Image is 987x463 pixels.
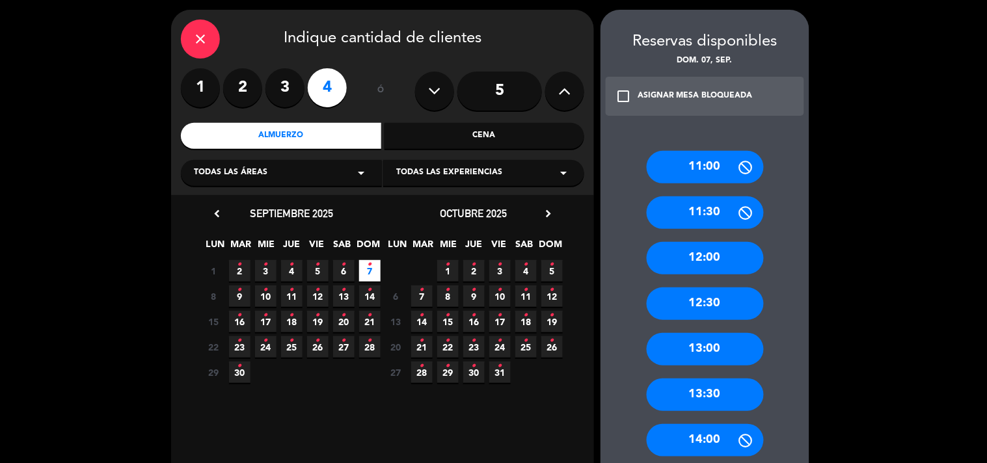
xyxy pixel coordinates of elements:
[420,330,424,351] i: •
[550,280,554,300] i: •
[290,305,294,326] i: •
[368,330,372,351] i: •
[539,237,561,258] span: DOM
[396,166,502,179] span: Todas las experiencias
[333,260,355,282] span: 6
[647,378,764,411] div: 13:30
[316,305,320,326] i: •
[205,237,226,258] span: LUN
[438,237,459,258] span: MIE
[647,196,764,229] div: 11:30
[308,68,347,107] label: 4
[411,362,433,383] span: 28
[255,311,277,332] span: 17
[411,311,433,332] span: 14
[281,336,303,358] span: 25
[360,68,402,114] div: ó
[255,260,277,282] span: 3
[385,285,407,307] span: 6
[281,285,303,307] span: 11
[203,362,224,383] span: 29
[541,311,563,332] span: 19
[237,356,242,377] i: •
[385,362,407,383] span: 27
[463,336,485,358] span: 23
[385,311,407,332] span: 13
[440,207,507,220] span: octubre 2025
[264,305,268,326] i: •
[307,260,329,282] span: 5
[472,254,476,275] i: •
[472,305,476,326] i: •
[550,305,554,326] i: •
[601,55,809,68] div: dom. 07, sep.
[550,254,554,275] i: •
[306,237,328,258] span: VIE
[359,311,381,332] span: 21
[615,88,631,104] i: check_box_outline_blank
[498,330,502,351] i: •
[647,242,764,274] div: 12:00
[333,285,355,307] span: 13
[229,311,250,332] span: 16
[203,285,224,307] span: 8
[229,362,250,383] span: 30
[307,285,329,307] span: 12
[541,260,563,282] span: 5
[264,330,268,351] i: •
[359,285,381,307] span: 14
[237,305,242,326] i: •
[281,237,303,258] span: JUE
[556,165,571,181] i: arrow_drop_down
[359,260,381,282] span: 7
[489,362,511,383] span: 31
[489,237,510,258] span: VIE
[411,285,433,307] span: 7
[342,254,346,275] i: •
[446,330,450,351] i: •
[342,305,346,326] i: •
[316,330,320,351] i: •
[368,280,372,300] i: •
[210,207,224,220] i: chevron_left
[463,362,485,383] span: 30
[281,311,303,332] span: 18
[342,280,346,300] i: •
[601,29,809,55] div: Reservas disponibles
[230,237,252,258] span: MAR
[420,305,424,326] i: •
[489,336,511,358] span: 24
[237,280,242,300] i: •
[223,68,262,107] label: 2
[437,285,459,307] span: 8
[463,260,485,282] span: 2
[333,336,355,358] span: 27
[181,68,220,107] label: 1
[181,123,381,149] div: Almuerzo
[353,165,369,181] i: arrow_drop_down
[333,311,355,332] span: 20
[229,285,250,307] span: 9
[290,254,294,275] i: •
[290,280,294,300] i: •
[359,336,381,358] span: 28
[255,285,277,307] span: 10
[647,151,764,183] div: 11:00
[420,356,424,377] i: •
[550,330,554,351] i: •
[307,336,329,358] span: 26
[446,280,450,300] i: •
[368,254,372,275] i: •
[385,336,407,358] span: 20
[357,237,379,258] span: DOM
[437,260,459,282] span: 1
[524,330,528,351] i: •
[647,287,764,320] div: 12:30
[264,280,268,300] i: •
[472,356,476,377] i: •
[446,254,450,275] i: •
[498,254,502,275] i: •
[342,330,346,351] i: •
[437,336,459,358] span: 22
[524,254,528,275] i: •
